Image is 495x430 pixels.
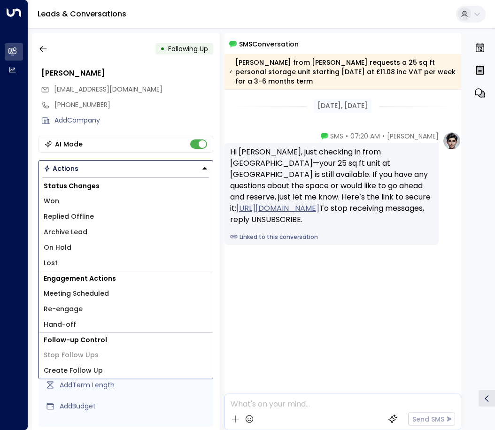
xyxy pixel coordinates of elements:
[39,179,213,193] h1: Status Changes
[350,131,380,141] span: 07:20 AM
[44,366,103,376] span: Create Follow Up
[44,258,58,268] span: Lost
[229,58,456,86] div: [PERSON_NAME] from [PERSON_NAME] requests a 25 sq ft personal storage unit starting [DATE] at £11...
[44,164,78,173] div: Actions
[38,8,126,19] a: Leads & Conversations
[230,233,433,241] a: Linked to this conversation
[314,99,371,113] div: [DATE], [DATE]
[41,68,213,79] div: [PERSON_NAME]
[39,160,213,177] div: Button group with a nested menu
[44,227,87,237] span: Archive Lead
[60,401,209,411] div: AddBudget
[382,131,385,141] span: •
[44,289,109,299] span: Meeting Scheduled
[44,212,94,222] span: Replied Offline
[330,131,343,141] span: SMS
[60,380,209,390] div: AddTerm Length
[39,160,213,177] button: Actions
[44,350,99,360] span: Stop Follow Ups
[230,146,433,225] div: Hi [PERSON_NAME], just checking in from [GEOGRAPHIC_DATA]—your 25 sq ft unit at [GEOGRAPHIC_DATA]...
[44,196,59,206] span: Won
[44,320,76,330] span: Hand-off
[55,139,83,149] div: AI Mode
[387,131,439,141] span: [PERSON_NAME]
[442,131,461,150] img: profile-logo.png
[54,84,162,94] span: benbritton992@gmail.com
[54,115,213,125] div: AddCompany
[346,131,348,141] span: •
[239,38,299,49] span: SMS Conversation
[39,333,213,347] h1: Follow-up Control
[39,271,213,286] h1: Engagement Actions
[160,40,165,57] div: •
[44,304,83,314] span: Re-engage
[54,84,162,94] span: [EMAIL_ADDRESS][DOMAIN_NAME]
[168,44,208,54] span: Following Up
[54,100,213,110] div: [PHONE_NUMBER]
[44,243,71,253] span: On Hold
[236,203,319,214] a: [URL][DOMAIN_NAME]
